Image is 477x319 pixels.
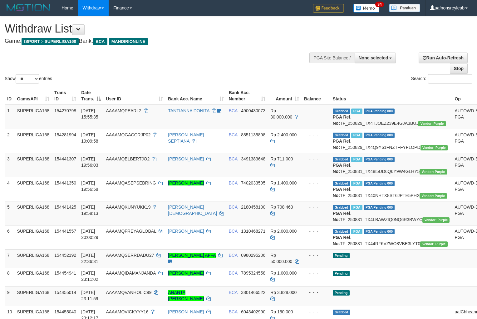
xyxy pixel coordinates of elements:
th: Bank Acc. Number: activate to sort column ascending [226,87,268,105]
span: Rp 3.828.000 [270,290,297,295]
label: Search: [411,74,472,84]
a: [PERSON_NAME] [168,180,204,185]
span: 154270798 [54,108,76,113]
h1: Withdraw List [5,23,312,35]
span: PGA Pending [364,205,395,210]
input: Search: [428,74,472,84]
span: 154441557 [54,229,76,234]
span: BCA [229,229,238,234]
span: Vendor URL: https://trx4.1velocity.biz [420,145,448,150]
b: PGA Ref. No: [333,211,352,222]
span: 154455014 [54,290,76,295]
span: Marked by aafsoycanthlai [351,205,362,210]
span: AAAAMQPEARL2 [106,108,141,113]
a: Run Auto-Refresh [419,53,468,63]
span: [DATE] 15:55:35 [81,108,98,119]
span: 154454941 [54,271,76,276]
span: [DATE] 19:56:03 [81,156,98,168]
th: Balance [302,87,330,105]
a: [PERSON_NAME] [168,156,204,161]
td: SUPERLIGA168 [15,286,52,306]
td: 6 [5,225,15,249]
td: SUPERLIGA168 [15,153,52,177]
td: SUPERLIGA168 [15,249,52,267]
span: Copy 4900430073 to clipboard [241,108,265,113]
td: SUPERLIGA168 [15,129,52,153]
b: PGA Ref. No: [333,235,352,246]
td: SUPERLIGA168 [15,177,52,201]
td: SUPERLIGA168 [15,225,52,249]
span: BCA [229,205,238,210]
span: Copy 3801466522 to clipboard [241,290,265,295]
b: PGA Ref. No: [333,163,352,174]
span: Copy 2180458100 to clipboard [241,205,265,210]
td: TF_250831_TX44RF6VZWO8VBE3LYT0 [330,225,452,249]
span: ISPORT > SUPERLIGA168 [22,38,79,45]
span: AAAAMQGACORJP02 [106,132,150,137]
span: Grabbed [333,157,350,162]
span: BCA [229,271,238,276]
span: PGA Pending [364,229,395,234]
span: Copy 3491383648 to clipboard [241,156,265,161]
span: Pending [333,271,350,276]
span: Rp 50.000.000 [270,253,292,264]
span: Vendor URL: https://trx4.1velocity.biz [422,217,450,223]
div: - - - [304,108,328,114]
div: - - - [304,204,328,210]
span: BCA [93,38,107,45]
span: AAAAMQELBERTJO2 [106,156,150,161]
span: Grabbed [333,205,350,210]
td: SUPERLIGA168 [15,267,52,286]
td: 7 [5,249,15,267]
th: User ID: activate to sort column ascending [103,87,165,105]
span: 154441350 [54,180,76,185]
span: Marked by aafsoycanthlai [351,229,362,234]
td: SUPERLIGA168 [15,201,52,225]
a: [PERSON_NAME] [168,229,204,234]
span: PGA Pending [364,157,395,162]
div: - - - [304,289,328,296]
span: Copy 8851135898 to clipboard [241,132,265,137]
span: MANDIRIONLINE [109,38,148,45]
div: - - - [304,252,328,258]
span: Rp 30.000.000 [270,108,292,119]
div: - - - [304,270,328,276]
span: BCA [229,290,238,295]
span: AAAAMQVANHOLIC99 [106,290,151,295]
span: Marked by aafsoycanthlai [351,157,362,162]
span: Rp 2.000.000 [270,229,297,234]
a: [PERSON_NAME] SEPTIANA [168,132,204,144]
span: [DATE] 19:58:13 [81,205,98,216]
div: - - - [304,228,328,234]
img: panduan.png [389,4,420,12]
a: Stop [450,63,468,74]
span: Grabbed [333,310,350,315]
span: Marked by aafsoycanthlai [351,181,362,186]
b: PGA Ref. No: [333,187,352,198]
button: None selected [355,53,396,63]
a: [PERSON_NAME] AFFA [168,253,216,258]
div: - - - [304,180,328,186]
span: AAAAMQSERRDADU27 [106,253,154,258]
span: Grabbed [333,133,350,138]
span: BCA [229,253,238,258]
b: PGA Ref. No: [333,139,352,150]
b: PGA Ref. No: [333,114,352,126]
td: TF_250829_TX4Q9Y61FNZTFFYF1OPD [330,129,452,153]
div: - - - [304,309,328,315]
span: 34 [375,2,384,7]
span: PGA Pending [364,109,395,114]
td: 9 [5,286,15,306]
span: Marked by aafmaleo [351,109,362,114]
span: Rp 2.400.000 [270,132,297,137]
td: 5 [5,201,15,225]
select: Showentries [16,74,39,84]
span: BCA [229,180,238,185]
th: Date Trans.: activate to sort column descending [79,87,103,105]
span: Rp 708.463 [270,205,293,210]
img: Button%20Memo.svg [353,4,380,13]
div: - - - [304,132,328,138]
td: 8 [5,267,15,286]
span: Rp 150.000 [270,309,293,314]
span: Pending [333,290,350,296]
